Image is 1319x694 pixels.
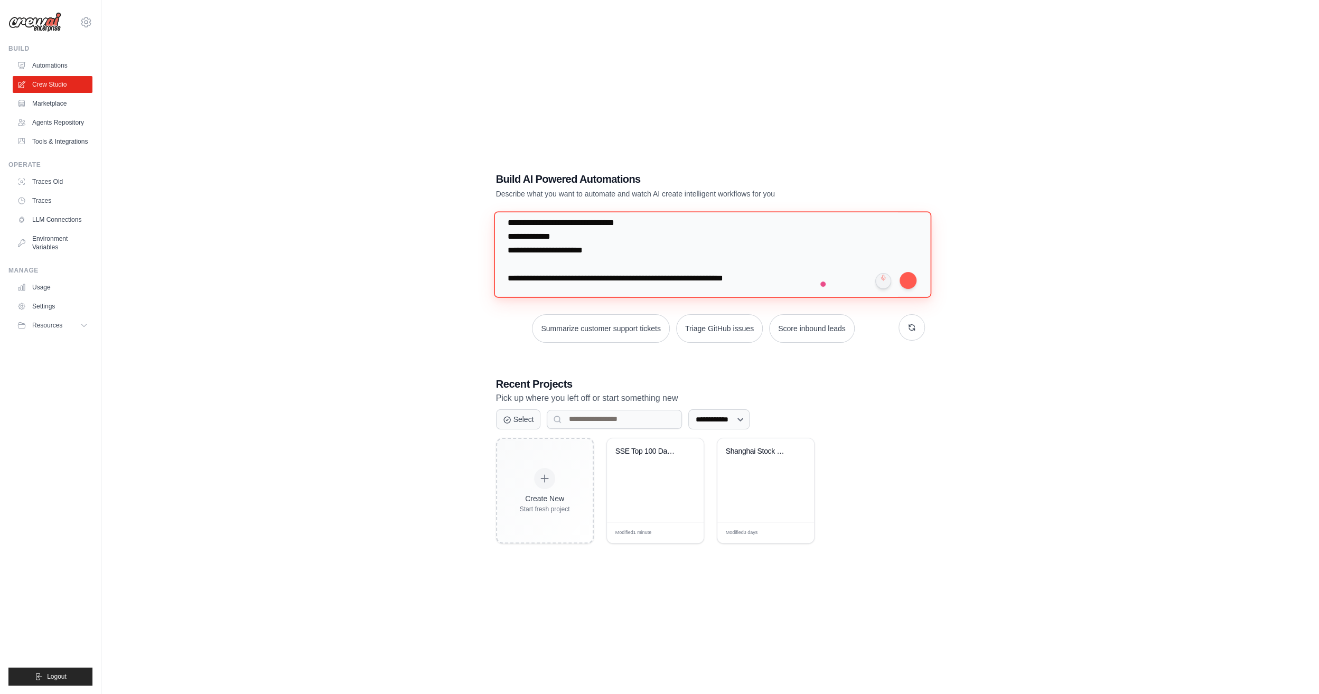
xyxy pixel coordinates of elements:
span: Edit [789,529,798,537]
a: Traces Old [13,173,92,190]
a: Crew Studio [13,76,92,93]
a: Traces [13,192,92,209]
button: Get new suggestions [899,314,925,341]
iframe: Chat Widget [1266,643,1319,694]
button: Logout [8,668,92,686]
span: Edit [678,529,687,537]
div: 聊天小组件 [1266,643,1319,694]
div: Create New [520,493,570,504]
button: Resources [13,317,92,334]
a: Agents Repository [13,114,92,131]
a: Marketplace [13,95,92,112]
a: Automations [13,57,92,74]
div: Start fresh project [520,505,570,513]
a: Settings [13,298,92,315]
h1: Build AI Powered Automations [496,172,851,186]
button: Select [496,409,541,429]
p: Describe what you want to automate and watch AI create intelligent workflows for you [496,189,851,199]
h3: Recent Projects [496,377,925,391]
img: Logo [8,12,61,32]
span: Resources [32,321,62,330]
div: Operate [8,161,92,169]
button: Click to speak your automation idea [875,273,891,289]
button: Triage GitHub issues [676,314,763,343]
a: Environment Variables [13,230,92,256]
p: Pick up where you left off or start something new [496,391,925,405]
div: Shanghai Stock Exchange AI Quantitative Analysis System [726,447,790,456]
div: Manage [8,266,92,275]
a: Tools & Integrations [13,133,92,150]
span: Modified 3 days [726,529,758,537]
div: SSE Top 100 Daily Analysis & Trading Automation [615,447,679,456]
button: Summarize customer support tickets [532,314,669,343]
div: Build [8,44,92,53]
span: Logout [47,672,67,681]
button: Score inbound leads [769,314,855,343]
span: Modified 1 minute [615,529,652,537]
a: LLM Connections [13,211,92,228]
a: Usage [13,279,92,296]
